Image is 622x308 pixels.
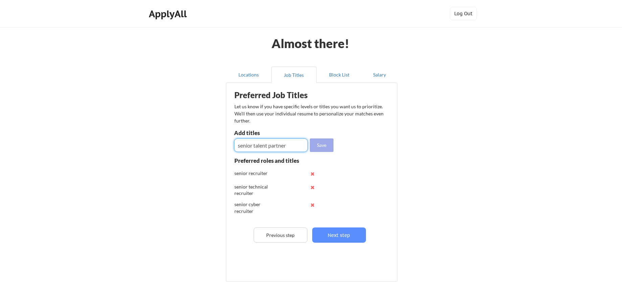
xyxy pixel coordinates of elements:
button: Previous step [254,227,307,243]
div: Let us know if you have specific levels or titles you want us to prioritize. We’ll then use your ... [234,103,384,124]
div: talent partner [234,219,279,226]
div: Preferred roles and titles [234,158,307,163]
button: Locations [226,67,271,83]
button: Log Out [450,7,477,20]
div: ApplyAll [149,8,189,20]
button: Block List [317,67,362,83]
input: E.g. Senior Product Manager [234,138,308,152]
div: Preferred Job Titles [234,91,320,99]
div: senior technical recruiter [234,183,279,197]
button: Job Titles [271,67,317,83]
button: Salary [362,67,397,83]
div: senior recruiter [234,170,279,177]
button: Save [310,138,333,152]
div: Add titles [234,130,306,136]
div: senior cyber recruiter [234,201,279,214]
button: Next step [312,227,366,243]
div: Almost there! [263,37,358,49]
